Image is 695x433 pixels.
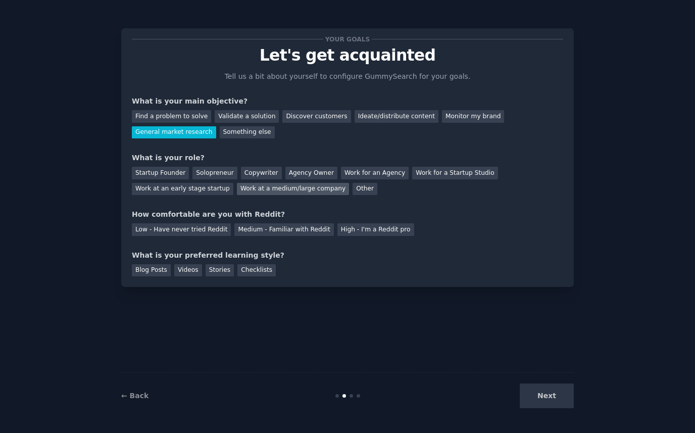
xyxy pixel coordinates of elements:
a: ← Back [121,392,148,400]
div: Solopreneur [192,167,237,179]
div: High - I'm a Reddit pro [337,223,414,236]
div: Copywriter [241,167,282,179]
div: Work for an Agency [341,167,409,179]
div: Work at a medium/large company [237,183,349,196]
div: General market research [132,126,216,139]
div: Work at an early stage startup [132,183,233,196]
div: What is your preferred learning style? [132,250,563,261]
div: Agency Owner [285,167,337,179]
div: Something else [220,126,275,139]
div: Medium - Familiar with Reddit [234,223,333,236]
div: Low - Have never tried Reddit [132,223,231,236]
div: What is your main objective? [132,96,563,107]
div: Videos [174,264,202,277]
div: Startup Founder [132,167,189,179]
div: What is your role? [132,153,563,163]
div: Find a problem to solve [132,110,211,123]
div: How comfortable are you with Reddit? [132,209,563,220]
p: Let's get acquainted [132,46,563,64]
div: Blog Posts [132,264,171,277]
div: Checklists [237,264,276,277]
div: Monitor my brand [442,110,504,123]
p: Tell us a bit about yourself to configure GummySearch for your goals. [220,71,475,82]
div: Discover customers [282,110,351,123]
span: Your goals [323,34,372,44]
div: Work for a Startup Studio [412,167,498,179]
div: Validate a solution [215,110,279,123]
div: Stories [206,264,234,277]
div: Other [353,183,377,196]
div: Ideate/distribute content [355,110,438,123]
